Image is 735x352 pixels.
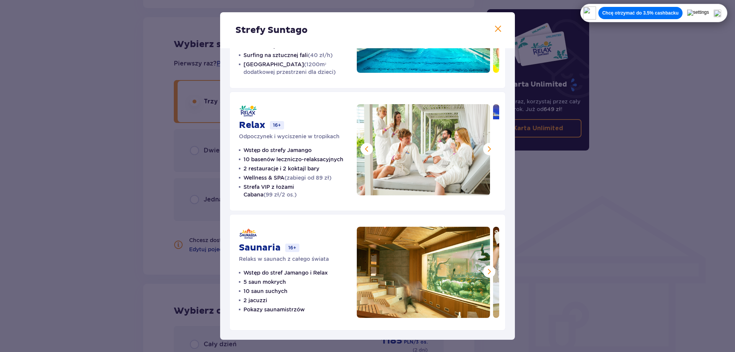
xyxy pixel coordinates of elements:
img: Saunaria logo [239,227,257,241]
p: Wellness & SPA [243,174,332,182]
p: 10 basenów leczniczo-relaksacyjnych [243,156,343,163]
p: Relax [239,120,265,131]
span: (zabiegi od 89 zł) [284,175,332,181]
img: Relax [357,104,490,195]
p: 2 restauracje i 2 koktajl bary [243,165,319,172]
p: 16+ [285,244,299,252]
img: Saunaria [357,227,490,318]
p: Strefy Suntago [235,25,308,36]
p: Strefa VIP z łożami Cabana [243,183,348,198]
p: 2 jacuzzi [243,296,267,304]
p: Surfing na sztucznej fali [243,51,333,59]
p: Wstęp do strefy Jamango [243,146,312,154]
img: Relax logo [239,104,257,118]
p: Saunaria [239,242,281,254]
p: Wstęp do stref Jamango i Relax [243,269,328,277]
p: 10 saun suchych [243,287,287,295]
p: Odpoczynek i wyciszenie w tropikach [239,133,340,140]
p: 16+ [270,121,284,129]
p: 5 saun mokrych [243,278,286,286]
p: [GEOGRAPHIC_DATA] [243,61,348,76]
span: (40 zł/h) [308,52,333,58]
p: Pokazy saunamistrzów [243,306,305,313]
span: (99 zł/2 os.) [263,192,297,198]
p: Relaks w saunach z całego świata [239,255,329,263]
